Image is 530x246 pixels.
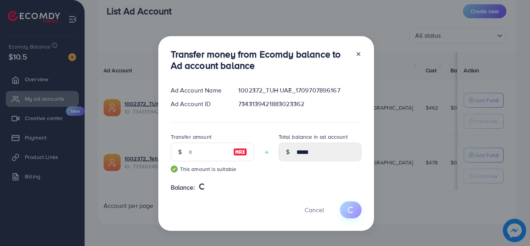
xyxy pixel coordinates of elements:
[295,201,334,218] button: Cancel
[232,86,367,95] div: 1002372_TUH UAE_1709707896167
[232,99,367,108] div: 7343139421883023362
[171,49,349,71] h3: Transfer money from Ecomdy balance to Ad account balance
[171,133,211,141] label: Transfer amount
[165,86,232,95] div: Ad Account Name
[279,133,348,141] label: Total balance in ad account
[171,165,254,173] small: This amount is suitable
[171,183,195,192] span: Balance:
[233,147,247,157] img: image
[165,99,232,108] div: Ad Account ID
[305,206,324,214] span: Cancel
[171,166,178,173] img: guide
